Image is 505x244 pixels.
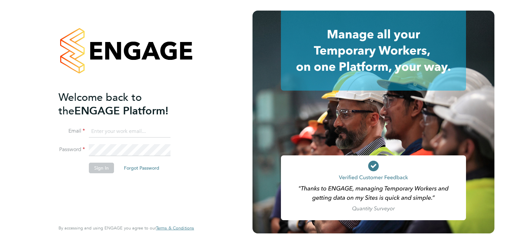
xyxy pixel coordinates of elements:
[58,146,85,153] label: Password
[89,163,114,173] button: Sign In
[156,225,194,231] a: Terms & Conditions
[58,225,194,231] span: By accessing and using ENGAGE you agree to our
[58,91,187,118] h2: ENGAGE Platform!
[58,128,85,135] label: Email
[89,126,171,138] input: Enter your work email...
[58,91,142,117] span: Welcome back to the
[119,163,165,173] button: Forgot Password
